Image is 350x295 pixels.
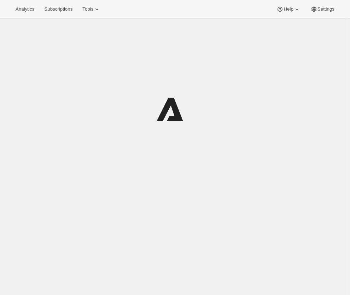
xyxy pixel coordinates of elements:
[40,4,77,14] button: Subscriptions
[78,4,105,14] button: Tools
[82,6,93,12] span: Tools
[16,6,34,12] span: Analytics
[284,6,293,12] span: Help
[317,6,334,12] span: Settings
[306,4,339,14] button: Settings
[11,4,39,14] button: Analytics
[44,6,72,12] span: Subscriptions
[272,4,304,14] button: Help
